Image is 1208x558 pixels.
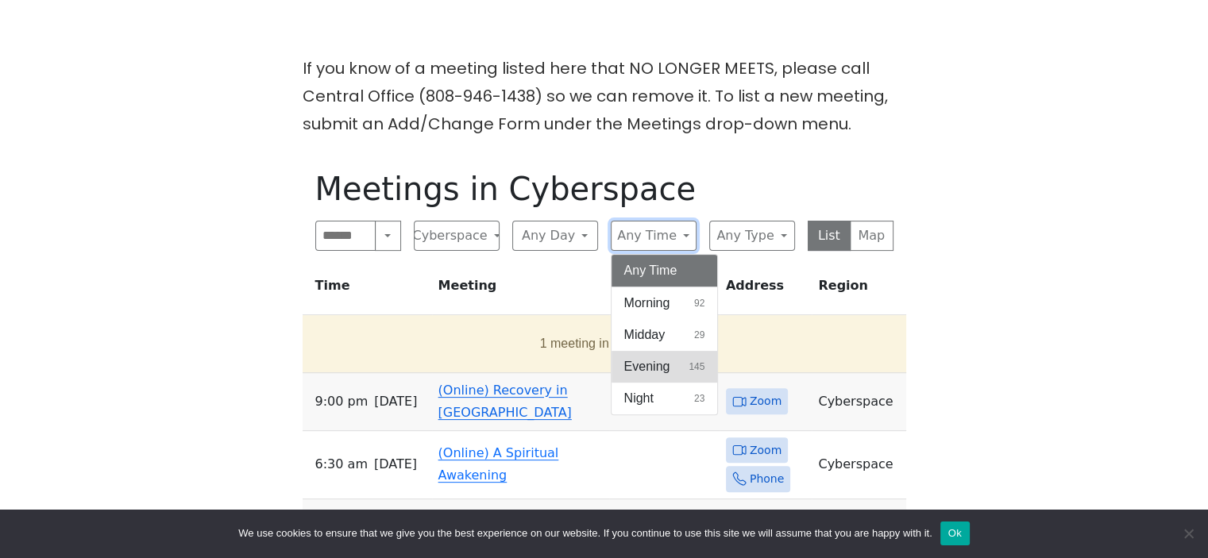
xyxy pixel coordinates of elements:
p: If you know of a meeting listed here that NO LONGER MEETS, please call Central Office (808-946-14... [303,55,906,138]
button: Search [375,221,400,251]
span: No [1180,525,1196,541]
span: 92 results [694,296,704,310]
span: Morning [624,294,670,313]
div: Any Time [611,254,719,415]
th: Region [812,264,905,315]
span: 9:00 PM [315,391,369,413]
span: 29 results [694,328,704,342]
span: Night [624,389,654,408]
th: Meeting [432,264,609,315]
button: Evening145 results [612,351,718,383]
button: Ok [940,521,970,545]
a: (Online) A Spiritual Awakening [438,445,559,483]
th: Location / Group [609,264,720,315]
span: Phone [750,469,784,489]
button: Any Type [709,221,795,251]
a: (Online) Recovery in [GEOGRAPHIC_DATA] [438,383,572,420]
button: Night23 results [612,383,718,414]
span: Midday [624,325,666,344]
span: Evening [624,357,670,376]
span: 6:30 AM [315,453,368,475]
span: [DATE] [374,453,417,475]
span: We use cookies to ensure that we give you the best experience on our website. If you continue to ... [238,525,932,541]
button: Morning92 results [612,287,718,319]
button: Map [850,221,893,251]
input: Search [315,221,376,251]
span: [DATE] [374,391,417,413]
button: Any Time [612,255,718,287]
button: Midday29 results [612,319,718,351]
button: Cyberspace [414,221,500,251]
span: Zoom [750,391,782,411]
th: Time [303,264,432,315]
button: List [808,221,851,251]
span: 23 results [694,391,704,406]
span: 145 results [689,360,704,374]
th: Address [720,264,812,315]
button: Any Day [512,221,598,251]
td: Cyberspace [812,431,905,499]
h1: Meetings in Cyberspace [315,170,893,208]
button: 1 meeting in progress [309,321,893,366]
td: Cyberspace [812,373,905,431]
button: Any Time [611,221,697,251]
span: Zoom [750,441,782,460]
